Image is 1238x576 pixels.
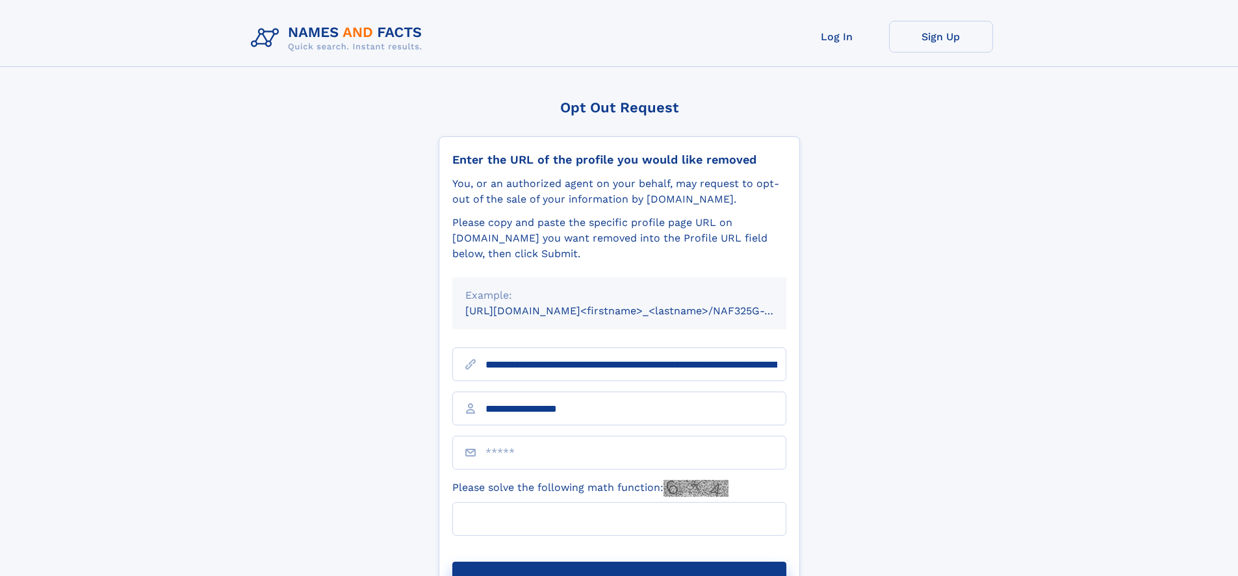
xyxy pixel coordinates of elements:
[452,480,729,497] label: Please solve the following math function:
[465,288,773,303] div: Example:
[452,215,786,262] div: Please copy and paste the specific profile page URL on [DOMAIN_NAME] you want removed into the Pr...
[889,21,993,53] a: Sign Up
[465,305,811,317] small: [URL][DOMAIN_NAME]<firstname>_<lastname>/NAF325G-xxxxxxxx
[785,21,889,53] a: Log In
[452,176,786,207] div: You, or an authorized agent on your behalf, may request to opt-out of the sale of your informatio...
[246,21,433,56] img: Logo Names and Facts
[452,153,786,167] div: Enter the URL of the profile you would like removed
[439,99,800,116] div: Opt Out Request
